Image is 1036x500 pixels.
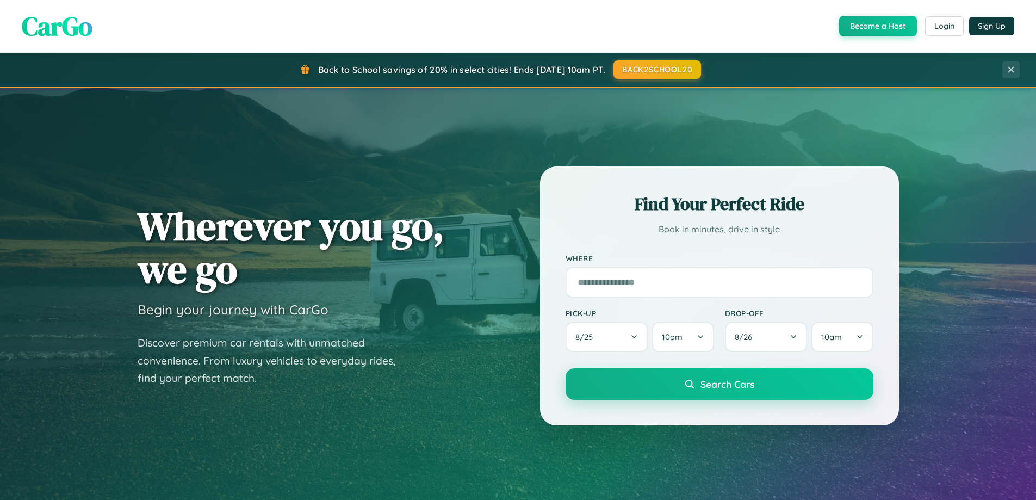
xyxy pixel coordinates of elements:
span: 8 / 25 [575,332,598,342]
span: 10am [821,332,842,342]
span: 10am [662,332,683,342]
span: 8 / 26 [735,332,758,342]
button: Sign Up [969,17,1014,35]
button: Login [925,16,964,36]
label: Pick-up [566,308,714,318]
p: Book in minutes, drive in style [566,221,873,237]
button: Search Cars [566,368,873,400]
button: BACK2SCHOOL20 [613,60,701,79]
button: 10am [652,322,714,352]
label: Where [566,254,873,263]
h1: Wherever you go, we go [138,205,444,291]
h3: Begin your journey with CarGo [138,301,328,318]
p: Discover premium car rentals with unmatched convenience. From luxury vehicles to everyday rides, ... [138,334,410,387]
label: Drop-off [725,308,873,318]
h2: Find Your Perfect Ride [566,192,873,216]
span: Search Cars [700,378,754,390]
span: CarGo [22,8,92,44]
button: 10am [811,322,873,352]
button: Become a Host [839,16,917,36]
button: 8/25 [566,322,648,352]
button: 8/26 [725,322,808,352]
span: Back to School savings of 20% in select cities! Ends [DATE] 10am PT. [318,64,605,75]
